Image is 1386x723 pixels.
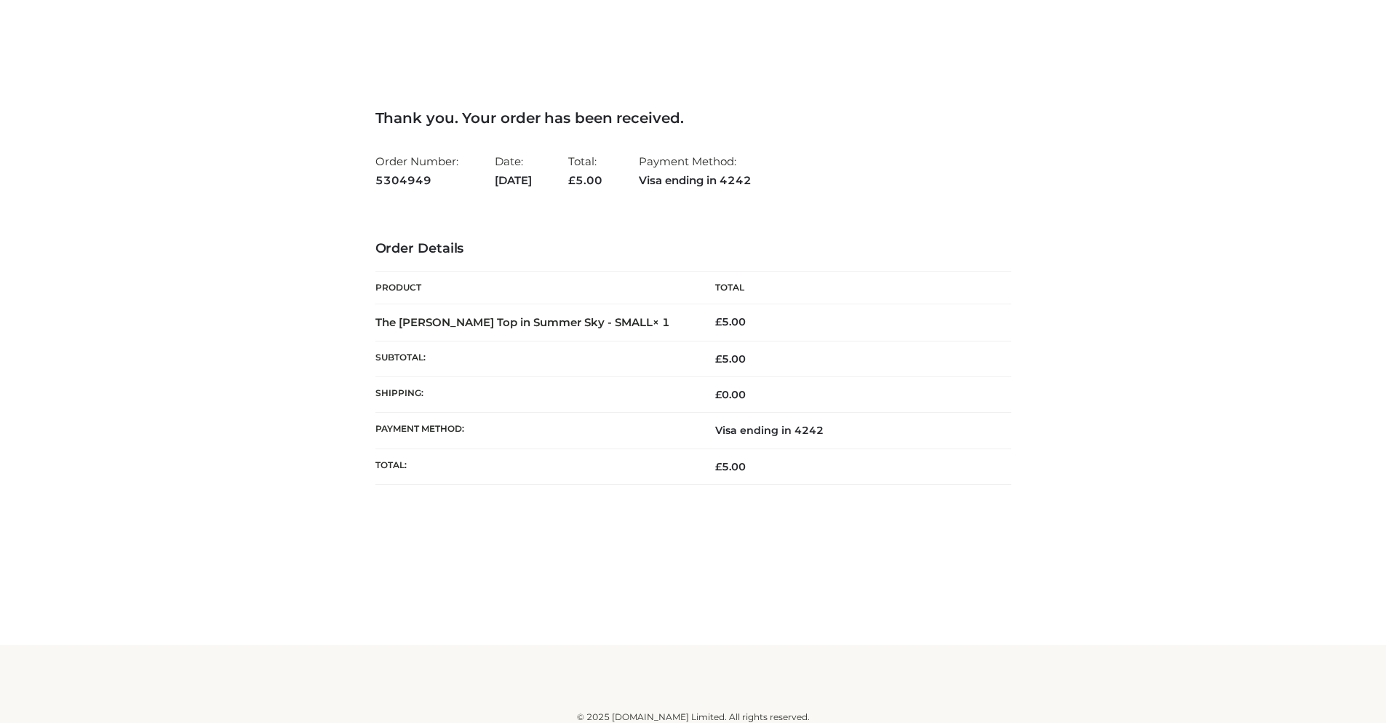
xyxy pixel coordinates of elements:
[375,449,693,484] th: Total:
[639,171,752,190] strong: Visa ending in 4242
[693,413,1011,449] td: Visa ending in 4242
[568,173,602,187] span: 5.00
[568,173,575,187] span: £
[715,352,722,366] span: £
[495,149,532,193] li: Date:
[715,460,722,473] span: £
[375,149,458,193] li: Order Number:
[715,315,722,328] span: £
[375,272,693,304] th: Product
[375,413,693,449] th: Payment method:
[715,352,746,366] span: 5.00
[653,315,670,329] strong: × 1
[715,388,722,401] span: £
[495,171,532,190] strong: [DATE]
[693,272,1011,304] th: Total
[375,241,1011,257] h3: Order Details
[568,149,602,193] li: Total:
[375,109,1011,127] h3: Thank you. Your order has been received.
[375,341,693,376] th: Subtotal:
[639,149,752,193] li: Payment Method:
[715,315,746,328] bdi: 5.00
[375,377,693,413] th: Shipping:
[715,460,746,473] span: 5.00
[715,388,746,401] bdi: 0.00
[375,171,458,190] strong: 5304949
[375,315,670,329] strong: The [PERSON_NAME] Top in Summer Sky - SMALL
